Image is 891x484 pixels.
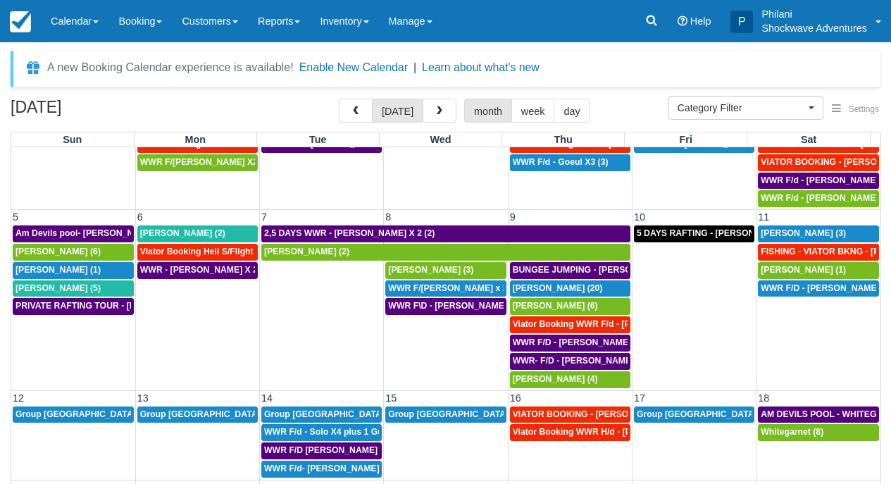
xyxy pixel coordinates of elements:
span: Group [GEOGRAPHIC_DATA] (54) [388,409,526,419]
span: Viator Booking WWR F/[PERSON_NAME] X 2 (2) [513,139,709,149]
button: Enable New Calendar [299,61,408,75]
span: 7 [260,211,268,223]
span: 13 [136,392,150,404]
span: [PERSON_NAME] (4) [513,374,598,384]
span: Viator Booking WWR H/d - [PERSON_NAME] X 4 (4) [513,427,723,437]
span: | [413,61,416,73]
a: WWR F/D - [PERSON_NAME] X 4 (4) [510,335,630,352]
a: WWR F/d - Goeul X3 (3) [510,154,630,171]
span: Group [GEOGRAPHIC_DATA] (18) [15,409,154,419]
span: WWR F/D - [PERSON_NAME] X 4 (4) [513,337,660,347]
span: Group [GEOGRAPHIC_DATA] (36) [264,409,402,419]
a: [PERSON_NAME] (3) [385,262,506,279]
a: WWR F/[PERSON_NAME] X2 (2) [137,154,258,171]
a: Group [GEOGRAPHIC_DATA] (18) [13,407,134,423]
span: 11 [756,211,771,223]
span: 14 [260,392,274,404]
span: Viator Booking Heli S/Flight - [PERSON_NAME] X 1 (1) [140,247,362,256]
button: month [464,99,512,123]
a: BUNGEE JUMPING - [PERSON_NAME] 2 (2) [510,262,630,279]
span: Wed [430,134,451,145]
span: 17 [633,392,647,404]
span: 8 [384,211,392,223]
a: Learn about what's new [422,61,540,73]
p: Shockwave Adventures [761,21,867,35]
span: [PERSON_NAME] (3) [761,228,846,238]
a: WWR F/d - [PERSON_NAME] X 2 (2) [758,173,879,190]
a: WWR F\D - [PERSON_NAME] X 3 (3) [385,298,506,315]
span: Category Filter [678,101,805,115]
h2: [DATE] [11,99,189,125]
button: [DATE] [372,99,423,123]
span: WWR F/D - [PERSON_NAME] X 1 (1) [264,139,411,149]
a: WWR- F/D - [PERSON_NAME] 2 (2) [510,353,630,370]
span: WWR F/d - Solo X4 plus 1 Guide (4) [264,427,409,437]
a: Group [GEOGRAPHIC_DATA] (18) [137,407,258,423]
a: [PERSON_NAME] (2) [137,225,258,242]
a: Am Devils pool- [PERSON_NAME] X 2 (2) [13,225,134,242]
a: PRIVATE RAFTING TOUR - [PERSON_NAME] X 5 (5) [13,298,134,315]
span: BUNGEE JUMPING - [PERSON_NAME] 2 (2) [513,265,692,275]
button: Category Filter [668,96,823,120]
span: WWR- F/D - [PERSON_NAME] 2 (2) [513,356,654,366]
span: Tue [309,134,327,145]
span: [PERSON_NAME] (20) [513,283,603,293]
span: [PERSON_NAME] (3) [388,265,473,275]
span: Help [690,15,711,27]
a: [PERSON_NAME] (20) [510,280,630,297]
span: 2,5 DAYS WWR - [PERSON_NAME] X 2 (2) [264,228,435,238]
span: WWR F/D [PERSON_NAME] [PERSON_NAME] GROVVE X2 (1) [264,445,518,455]
span: Viator Booking WWR F/d - [PERSON_NAME] [PERSON_NAME] X2 (2) [513,319,795,329]
span: Am Devils pool- [PERSON_NAME] X 2 (2) [15,228,184,238]
span: VIATOR BOOKING - [PERSON_NAME] X 4 (4) [513,409,697,419]
span: [PERSON_NAME] (1) [761,265,846,275]
span: 12 [11,392,25,404]
a: [PERSON_NAME] (6) [510,298,630,315]
a: [PERSON_NAME] (6) [13,244,134,261]
a: [PERSON_NAME] (3) [758,225,879,242]
a: 5 DAYS RAFTING - [PERSON_NAME] X 2 (4) [634,225,754,242]
a: WWR F/d - [PERSON_NAME] (1) [758,190,879,207]
span: Group [GEOGRAPHIC_DATA] (18) [140,409,278,419]
a: [PERSON_NAME] (4) [510,371,630,388]
a: WWR F/D [PERSON_NAME] [PERSON_NAME] GROVVE X2 (1) [261,442,382,459]
span: Mon [185,134,206,145]
span: Settings [849,104,879,114]
a: [PERSON_NAME] (5) [13,280,134,297]
span: 5 DAYS RAFTING - [PERSON_NAME] X 2 (4) [637,228,816,238]
span: [PERSON_NAME] (6) [513,301,598,311]
a: VIATOR BOOKING - [PERSON_NAME] X 4 (4) [510,407,630,423]
a: VIATOR BOOKING - [PERSON_NAME] 2 (2) [758,154,879,171]
span: Fri [680,134,692,145]
span: [PERSON_NAME] (2) [264,247,349,256]
button: Settings [823,99,887,120]
a: WWR F/[PERSON_NAME] x 2 (2) [385,280,506,297]
a: WWR - [PERSON_NAME] X 2 (2) [137,262,258,279]
span: [PERSON_NAME] (6) [15,247,101,256]
a: Whitegarnet (8) [758,424,879,441]
span: 5 [11,211,20,223]
a: [PERSON_NAME] (1) [13,262,134,279]
button: week [511,99,555,123]
a: Group [GEOGRAPHIC_DATA] (18) [634,407,754,423]
span: WWR F/[PERSON_NAME] x 2 (2) [388,283,521,293]
a: 2,5 DAYS WWR - [PERSON_NAME] X 2 (2) [261,225,630,242]
span: 10 [633,211,647,223]
span: Whitegarnet (8) [761,427,823,437]
span: Viator Booking WWR F/d - Duty [PERSON_NAME] 2 (2) [140,139,363,149]
a: Viator Booking WWR F/d - [PERSON_NAME] [PERSON_NAME] X2 (2) [510,316,630,333]
div: A new Booking Calendar experience is available! [47,59,294,76]
span: WWR F\D - [PERSON_NAME] X 3 (3) [388,301,535,311]
i: Help [678,16,687,26]
span: Sun [63,134,82,145]
span: Sat [801,134,816,145]
img: checkfront-main-nav-mini-logo.png [10,11,31,32]
span: WWR - [PERSON_NAME] X 2 (2) [140,265,271,275]
div: P [730,11,753,33]
span: WWR F/d- [PERSON_NAME] Group X 30 (30) [264,464,446,473]
span: 6 [136,211,144,223]
a: [PERSON_NAME] (1) [758,262,879,279]
a: Viator Booking Heli S/Flight - [PERSON_NAME] X 1 (1) [137,244,258,261]
span: [PERSON_NAME] (1) [15,265,101,275]
a: Group [GEOGRAPHIC_DATA] (54) [385,407,506,423]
